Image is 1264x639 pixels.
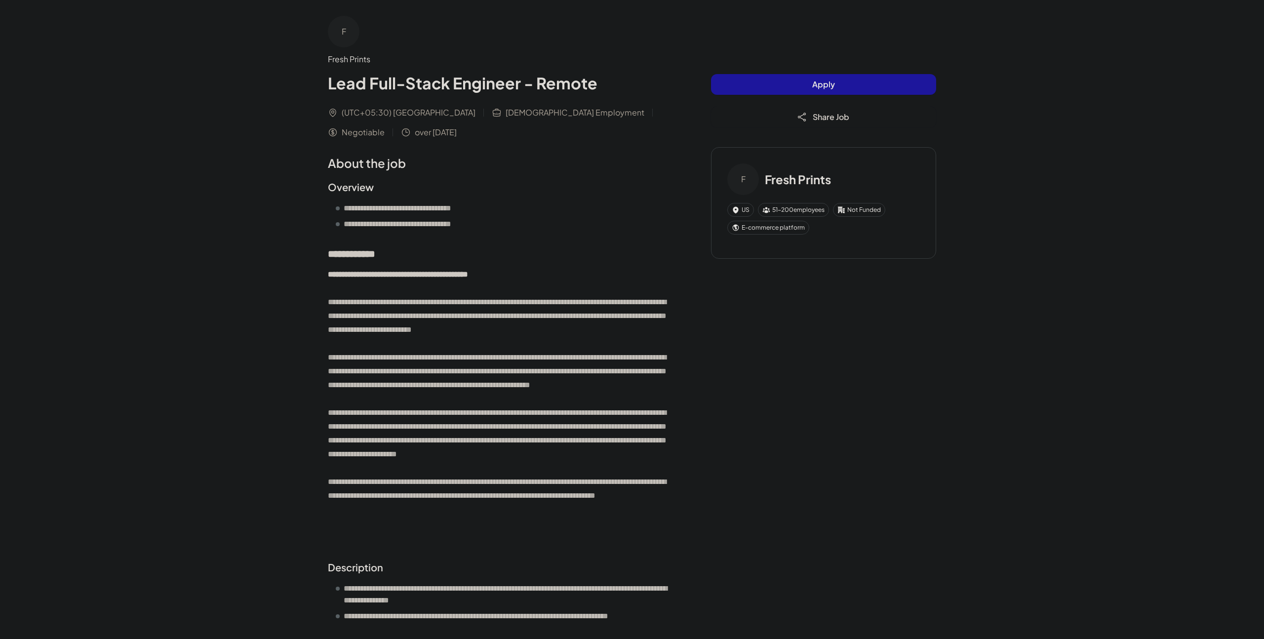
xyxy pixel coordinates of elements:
div: Fresh Prints [328,53,671,65]
div: Not Funded [833,203,885,217]
h3: Fresh Prints [765,170,831,188]
div: E-commerce platform [727,221,809,235]
div: F [727,163,759,195]
span: (UTC+05:30) [GEOGRAPHIC_DATA] [342,107,475,119]
h1: Lead Full-Stack Engineer - Remote [328,71,671,95]
div: 51-200 employees [758,203,829,217]
h1: About the job [328,154,671,172]
span: [DEMOGRAPHIC_DATA] Employment [506,107,644,119]
h2: Description [328,560,671,575]
span: Apply [812,79,835,89]
button: Share Job [711,107,936,127]
div: F [328,16,359,47]
span: Share Job [813,112,849,122]
button: Apply [711,74,936,95]
div: US [727,203,754,217]
span: Negotiable [342,126,385,138]
span: over [DATE] [415,126,457,138]
h2: Overview [328,180,671,195]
